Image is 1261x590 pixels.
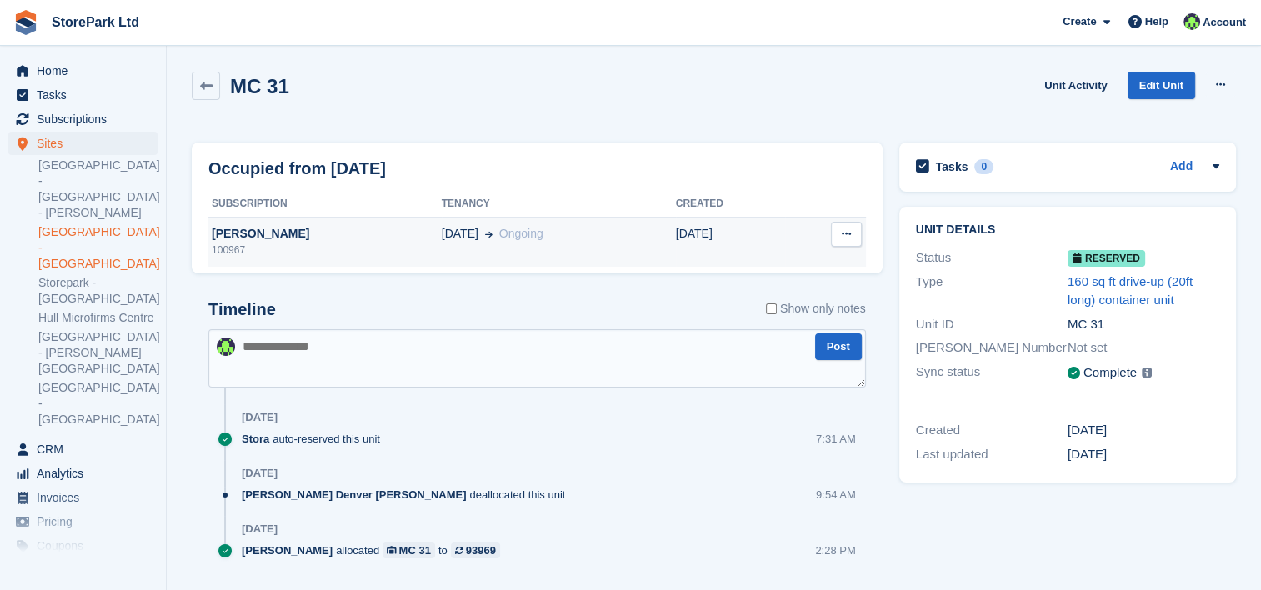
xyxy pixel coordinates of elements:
[242,487,466,502] span: [PERSON_NAME] Denver [PERSON_NAME]
[1068,274,1193,307] a: 160 sq ft drive-up (20ft long) container unit
[1038,72,1113,99] a: Unit Activity
[37,132,137,155] span: Sites
[8,486,158,509] a: menu
[8,107,158,131] a: menu
[1083,363,1137,382] div: Complete
[916,362,1068,383] div: Sync status
[916,223,1219,237] h2: Unit details
[38,329,158,377] a: [GEOGRAPHIC_DATA] - [PERSON_NAME][GEOGRAPHIC_DATA]
[208,156,386,181] h2: Occupied from [DATE]
[37,462,137,485] span: Analytics
[45,8,146,36] a: StorePark Ltd
[242,431,269,447] span: Stora
[230,75,289,97] h2: MC 31
[8,83,158,107] a: menu
[38,224,158,272] a: [GEOGRAPHIC_DATA] - [GEOGRAPHIC_DATA]
[816,487,856,502] div: 9:54 AM
[676,191,786,217] th: Created
[37,534,137,557] span: Coupons
[242,431,388,447] div: auto-reserved this unit
[383,542,435,558] a: MC 31
[442,225,478,242] span: [DATE]
[8,462,158,485] a: menu
[242,542,333,558] span: [PERSON_NAME]
[37,510,137,533] span: Pricing
[208,242,442,257] div: 100967
[38,380,158,427] a: [GEOGRAPHIC_DATA] - [GEOGRAPHIC_DATA]
[208,300,276,319] h2: Timeline
[916,272,1068,310] div: Type
[916,421,1068,440] div: Created
[217,337,235,356] img: Ryan Mulcahy
[974,159,993,174] div: 0
[466,542,496,558] div: 93969
[37,107,137,131] span: Subscriptions
[37,59,137,82] span: Home
[38,310,158,326] a: Hull Microfirms Centre
[1145,13,1168,30] span: Help
[1068,250,1145,267] span: Reserved
[37,437,137,461] span: CRM
[1068,315,1219,334] div: MC 31
[1068,421,1219,440] div: [DATE]
[1063,13,1096,30] span: Create
[13,10,38,35] img: stora-icon-8386f47178a22dfd0bd8f6a31ec36ba5ce8667c1dd55bd0f319d3a0aa187defe.svg
[766,300,777,317] input: Show only notes
[676,217,786,267] td: [DATE]
[916,445,1068,464] div: Last updated
[766,300,866,317] label: Show only notes
[916,315,1068,334] div: Unit ID
[916,248,1068,267] div: Status
[37,83,137,107] span: Tasks
[242,411,278,424] div: [DATE]
[936,159,968,174] h2: Tasks
[916,338,1068,357] div: [PERSON_NAME] Number
[242,542,508,558] div: allocated to
[499,227,543,240] span: Ongoing
[208,225,442,242] div: [PERSON_NAME]
[451,542,500,558] a: 93969
[208,191,442,217] th: Subscription
[1203,14,1246,31] span: Account
[1183,13,1200,30] img: Ryan Mulcahy
[1128,72,1195,99] a: Edit Unit
[8,59,158,82] a: menu
[816,431,856,447] div: 7:31 AM
[8,510,158,533] a: menu
[8,534,158,557] a: menu
[242,467,278,480] div: [DATE]
[815,333,862,361] button: Post
[815,542,855,558] div: 2:28 PM
[8,132,158,155] a: menu
[1142,367,1152,377] img: icon-info-grey-7440780725fd019a000dd9b08b2336e03edf1995a4989e88bcd33f0948082b44.svg
[38,275,158,307] a: Storepark - [GEOGRAPHIC_DATA]
[1170,157,1193,177] a: Add
[242,522,278,536] div: [DATE]
[399,542,431,558] div: MC 31
[37,486,137,509] span: Invoices
[1068,338,1219,357] div: Not set
[242,487,573,502] div: deallocated this unit
[1068,445,1219,464] div: [DATE]
[8,437,158,461] a: menu
[442,191,676,217] th: Tenancy
[38,157,158,221] a: [GEOGRAPHIC_DATA] - [GEOGRAPHIC_DATA] - [PERSON_NAME]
